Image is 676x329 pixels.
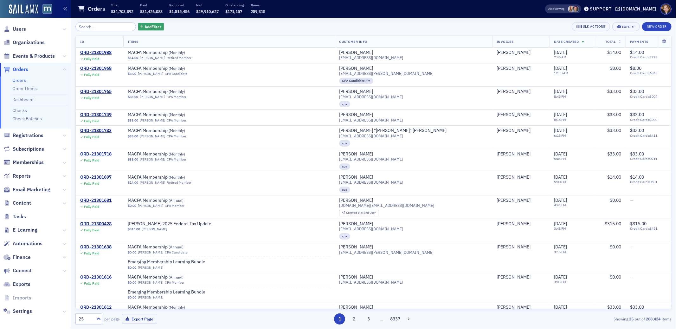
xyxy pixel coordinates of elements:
span: Events & Products [13,53,55,60]
span: $33.00 [607,89,621,94]
div: [PERSON_NAME] [497,128,531,134]
div: Fully Paid [84,119,99,123]
span: Settings [13,308,32,315]
p: Net [196,3,219,7]
a: SailAMX [9,4,38,15]
span: Memberships [13,159,44,166]
span: [DATE] [554,151,567,157]
span: Email Marketing [13,186,50,193]
a: ORD-21301733 [80,128,112,134]
span: Created Via : [346,211,364,215]
a: [PERSON_NAME] [138,250,163,254]
span: [DATE] [554,174,567,180]
div: Created Via: End User [339,210,379,216]
a: [PERSON_NAME] [339,244,373,250]
span: Organizations [13,39,45,46]
span: ( Monthly ) [169,50,185,55]
div: Also [549,7,555,11]
span: [EMAIL_ADDRESS][PERSON_NAME][DOMAIN_NAME] [339,71,434,76]
div: cpa [339,101,350,107]
div: Bulk Actions [581,25,605,28]
span: MACPA Membership [128,174,208,180]
span: $0.00 [610,197,621,203]
span: Subscriptions [13,146,44,153]
span: $1,515,456 [169,9,190,14]
span: $33.00 [607,128,621,133]
a: Registrations [3,132,43,139]
div: ORD-21301988 [80,50,112,56]
p: Refunded [169,3,190,7]
a: View Homepage [38,4,52,15]
div: [PERSON_NAME] [497,198,531,203]
a: Reports [3,173,31,180]
a: MACPA Membership (Monthly) [128,66,208,71]
span: Jeff Ellenbogen [497,128,545,134]
span: MACPA Membership [128,274,208,280]
span: ( Annual ) [169,244,184,249]
div: [PERSON_NAME] [339,305,373,310]
p: Total [111,3,133,7]
span: Date Created [554,39,579,44]
div: [PERSON_NAME] [339,112,373,118]
a: [PERSON_NAME] [497,151,531,157]
div: [PERSON_NAME] [339,151,373,157]
button: Bulk Actions [572,22,610,31]
span: Content [13,200,31,207]
span: $8.00 [610,65,621,71]
span: MACPA Membership [128,112,208,118]
img: SailAMX [42,4,52,14]
span: MACPA Membership [128,128,208,134]
div: End User [346,211,376,215]
a: [PERSON_NAME] [339,174,373,180]
a: [PERSON_NAME] [497,50,531,56]
span: Rakesh Shah [497,89,545,95]
span: $33.00 [128,118,138,122]
a: [PERSON_NAME] [339,198,373,203]
a: MACPA Membership (Annual) [128,198,208,203]
time: 5:45 PM [554,156,566,161]
span: [DATE] [554,49,567,55]
a: MACPA Membership (Monthly) [128,151,208,157]
span: ( Annual ) [169,198,184,203]
span: Viewing [549,7,565,11]
a: Connect [3,267,32,274]
a: [PERSON_NAME] [138,204,163,208]
p: Outstanding [225,3,244,7]
label: per page [104,316,120,322]
button: Export Page [122,314,157,324]
a: [PERSON_NAME] [497,244,531,250]
a: [PERSON_NAME] [138,280,163,285]
span: Credit Card x3728 [630,55,667,59]
time: 7:45 AM [554,55,566,59]
span: [DATE] [554,197,567,203]
span: [EMAIL_ADDRESS][DOMAIN_NAME] [339,134,403,138]
a: [PERSON_NAME] [339,50,373,56]
span: Automations [13,240,42,247]
div: ORD-21300428 [80,221,112,227]
span: ( Annual ) [169,274,184,280]
div: Fully Paid [84,57,99,61]
div: [PERSON_NAME] [497,66,531,71]
span: ( Monthly ) [169,112,185,117]
div: cpa [339,140,350,146]
a: [PERSON_NAME] [140,181,165,185]
span: Joseph Stout [497,50,545,56]
a: [PERSON_NAME] [339,66,373,71]
span: MACPA Membership [128,50,208,56]
a: [PERSON_NAME] [339,274,373,280]
span: Credit Card x0711 [630,157,667,161]
a: [PERSON_NAME] [497,112,531,118]
span: Jaideep Chakravorty [497,66,545,71]
a: Finance [3,254,31,261]
div: CPA Candidate [165,72,188,76]
a: Email Marketing [3,186,50,193]
span: MACPA Membership [128,151,208,157]
span: $33.00 [630,151,644,157]
span: Credit Card x8411 [630,134,667,138]
a: E-Learning [3,227,37,234]
time: 5:00 PM [554,180,566,184]
div: CPA Member [167,95,186,99]
a: Emerging Membership Learning Bundle [128,289,208,295]
p: Paid [140,3,163,7]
